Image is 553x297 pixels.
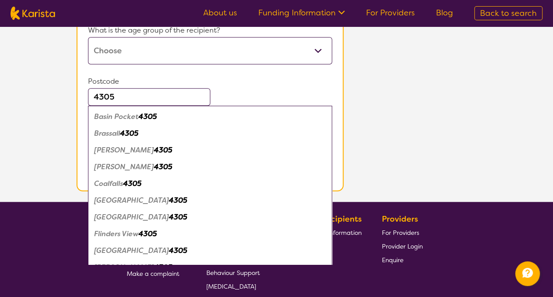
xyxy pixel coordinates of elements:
[206,266,282,279] a: Behaviour Support
[169,212,187,222] em: 4305
[94,179,123,188] em: Coalfalls
[94,229,139,238] em: Flinders View
[92,226,328,242] div: Flinders View 4305
[474,6,542,20] a: Back to search
[92,192,328,209] div: East Ipswich 4305
[11,7,55,20] img: Karista logo
[436,7,453,18] a: Blog
[92,242,328,259] div: Ipswich 4305
[154,263,172,272] em: 4305
[127,270,179,278] span: Make a complaint
[94,263,154,272] em: [PERSON_NAME]
[480,8,537,19] span: Back to search
[139,112,157,121] em: 4305
[94,112,139,121] em: Basin Pocket
[515,261,540,286] button: Channel Menu
[92,108,328,125] div: Basin Pocket 4305
[94,196,169,205] em: [GEOGRAPHIC_DATA]
[382,226,423,239] a: For Providers
[94,129,120,138] em: Brassall
[203,7,237,18] a: About us
[92,159,328,175] div: Churchill 4305
[366,7,415,18] a: For Providers
[206,269,260,277] span: Behaviour Support
[382,253,423,267] a: Enquire
[94,246,169,255] em: [GEOGRAPHIC_DATA]
[154,145,172,155] em: 4305
[382,239,423,253] a: Provider Login
[154,162,172,171] em: 4305
[382,229,419,237] span: For Providers
[382,256,403,264] span: Enquire
[92,259,328,276] div: Leichhardt 4305
[258,7,345,18] a: Funding Information
[92,175,328,192] div: Coalfalls 4305
[382,214,418,224] b: Providers
[120,129,139,138] em: 4305
[206,282,256,290] span: [MEDICAL_DATA]
[169,196,187,205] em: 4305
[92,142,328,159] div: Bremer 4305
[88,24,332,37] p: What is the age group of the recipient?
[88,75,332,88] p: Postcode
[94,212,169,222] em: [GEOGRAPHIC_DATA]
[123,179,142,188] em: 4305
[94,145,154,155] em: [PERSON_NAME]
[127,267,186,280] a: Make a complaint
[94,162,154,171] em: [PERSON_NAME]
[206,279,282,293] a: [MEDICAL_DATA]
[382,242,423,250] span: Provider Login
[92,125,328,142] div: Brassall 4305
[139,229,157,238] em: 4305
[92,209,328,226] div: Eastern Heights 4305
[169,246,187,255] em: 4305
